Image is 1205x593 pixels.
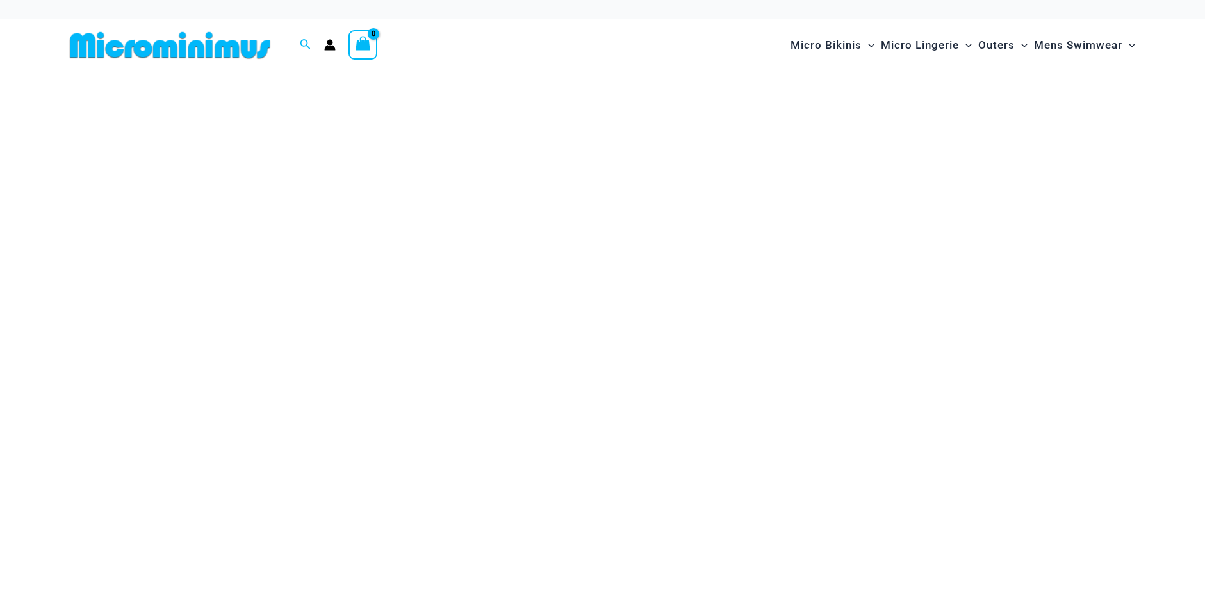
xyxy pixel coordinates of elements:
[978,29,1015,62] span: Outers
[791,29,862,62] span: Micro Bikinis
[300,37,311,53] a: Search icon link
[975,26,1031,65] a: OutersMenu ToggleMenu Toggle
[1031,26,1138,65] a: Mens SwimwearMenu ToggleMenu Toggle
[785,24,1141,67] nav: Site Navigation
[348,30,378,60] a: View Shopping Cart, empty
[1015,29,1028,62] span: Menu Toggle
[324,39,336,51] a: Account icon link
[878,26,975,65] a: Micro LingerieMenu ToggleMenu Toggle
[1034,29,1122,62] span: Mens Swimwear
[959,29,972,62] span: Menu Toggle
[65,31,275,60] img: MM SHOP LOGO FLAT
[1122,29,1135,62] span: Menu Toggle
[862,29,874,62] span: Menu Toggle
[787,26,878,65] a: Micro BikinisMenu ToggleMenu Toggle
[881,29,959,62] span: Micro Lingerie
